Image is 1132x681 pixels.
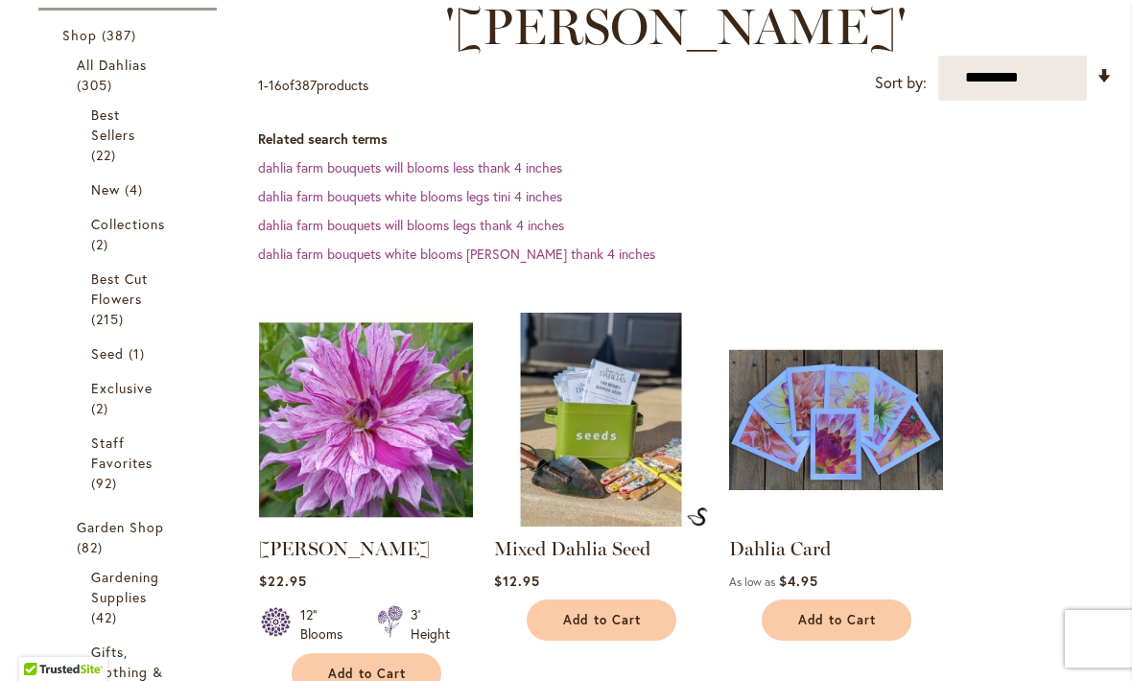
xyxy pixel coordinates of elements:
div: 3' Height [411,605,450,644]
span: All Dahlias [77,56,148,74]
span: Shop [62,26,97,44]
span: As low as [729,575,775,589]
a: Brandon Michael [259,512,473,530]
span: 305 [77,75,117,95]
a: Shop [62,25,198,45]
a: Staff Favorites [91,433,169,493]
span: Gardening Supplies [91,568,159,606]
span: 42 [91,607,122,627]
span: 1 [129,343,150,364]
a: Best Sellers [91,105,169,165]
span: 387 [295,76,317,94]
span: 16 [269,76,282,94]
a: Garden Shop [77,517,183,557]
a: All Dahlias [77,55,183,95]
img: Group shot of Dahlia Cards [729,313,943,527]
span: $12.95 [494,572,540,590]
span: $22.95 [259,572,307,590]
a: Dahlia Card [729,537,831,560]
span: Best Cut Flowers [91,270,148,308]
span: Collections [91,215,166,233]
span: Seed [91,344,124,363]
a: Seed [91,343,169,364]
a: New [91,179,169,200]
span: 22 [91,145,121,165]
span: 1 [258,76,264,94]
span: 2 [91,398,113,418]
span: Exclusive [91,379,153,397]
a: dahlia farm bouquets will blooms less thank 4 inches [258,158,562,176]
a: Mixed Dahlia Seed [494,537,650,560]
span: 92 [91,473,122,493]
span: New [91,180,120,199]
a: Group shot of Dahlia Cards [729,512,943,530]
a: Gardening Supplies [91,567,169,627]
a: dahlia farm bouquets white blooms legs tini 4 inches [258,187,562,205]
span: Staff Favorites [91,434,153,472]
a: Collections [91,214,169,254]
a: Mixed Dahlia Seed Mixed Dahlia Seed [494,512,708,530]
span: 2 [91,234,113,254]
span: Add to Cart [798,612,877,628]
a: dahlia farm bouquets will blooms legs thank 4 inches [258,216,564,234]
a: Exclusive [91,378,169,418]
button: Add to Cart [527,599,676,641]
p: - of products [258,70,368,101]
span: Garden Shop [77,518,165,536]
span: 82 [77,537,107,557]
a: [PERSON_NAME] [259,537,430,560]
span: $4.95 [779,572,818,590]
div: 12" Blooms [300,605,354,644]
dt: Related search terms [258,129,1113,149]
img: Brandon Michael [259,313,473,527]
button: Add to Cart [762,599,911,641]
span: 387 [102,25,141,45]
a: Best Cut Flowers [91,269,169,329]
span: 4 [125,179,148,200]
span: Add to Cart [563,612,642,628]
span: Best Sellers [91,106,135,144]
img: Mixed Dahlia Seed [687,507,708,527]
span: 215 [91,309,129,329]
img: Mixed Dahlia Seed [494,313,708,527]
label: Sort by: [875,65,927,101]
iframe: Launch Accessibility Center [14,613,68,667]
a: dahlia farm bouquets white blooms [PERSON_NAME] thank 4 inches [258,245,655,263]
